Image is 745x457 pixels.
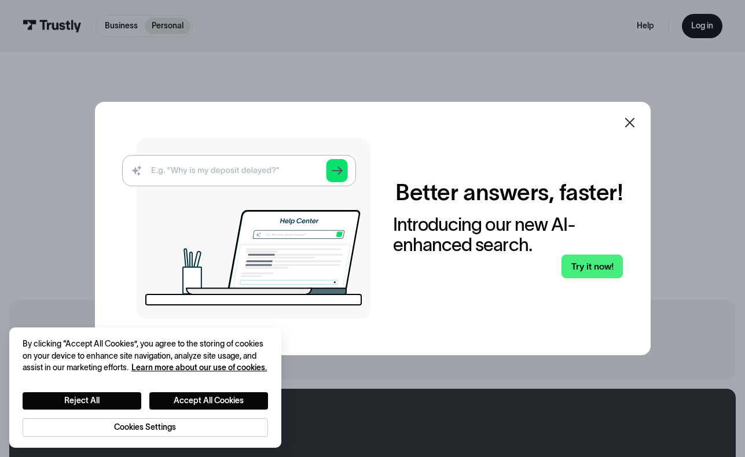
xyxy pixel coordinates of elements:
button: Reject All [23,392,141,409]
a: Try it now! [561,255,623,278]
div: By clicking “Accept All Cookies”, you agree to the storing of cookies on your device to enhance s... [23,338,267,374]
div: Privacy [23,338,267,437]
button: Accept All Cookies [149,392,268,409]
div: Cookie banner [9,327,281,448]
div: Introducing our new AI-enhanced search. [393,215,623,255]
a: More information about your privacy, opens in a new tab [131,363,267,372]
button: Cookies Settings [23,418,267,436]
h2: Better answers, faster! [395,179,623,206]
